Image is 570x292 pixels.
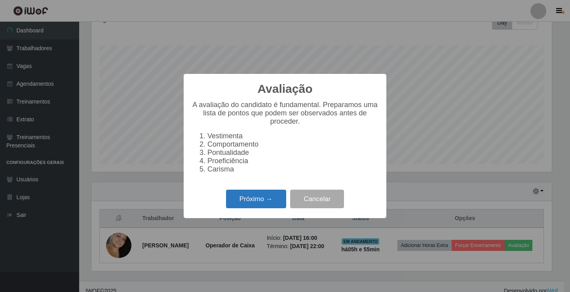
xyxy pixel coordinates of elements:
[192,101,378,126] p: A avaliação do candidato é fundamental. Preparamos uma lista de pontos que podem ser observados a...
[207,149,378,157] li: Pontualidade
[207,165,378,173] li: Carisma
[207,132,378,140] li: Vestimenta
[258,82,313,96] h2: Avaliação
[207,157,378,165] li: Proeficiência
[290,190,344,208] button: Cancelar
[226,190,286,208] button: Próximo →
[207,140,378,149] li: Comportamento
